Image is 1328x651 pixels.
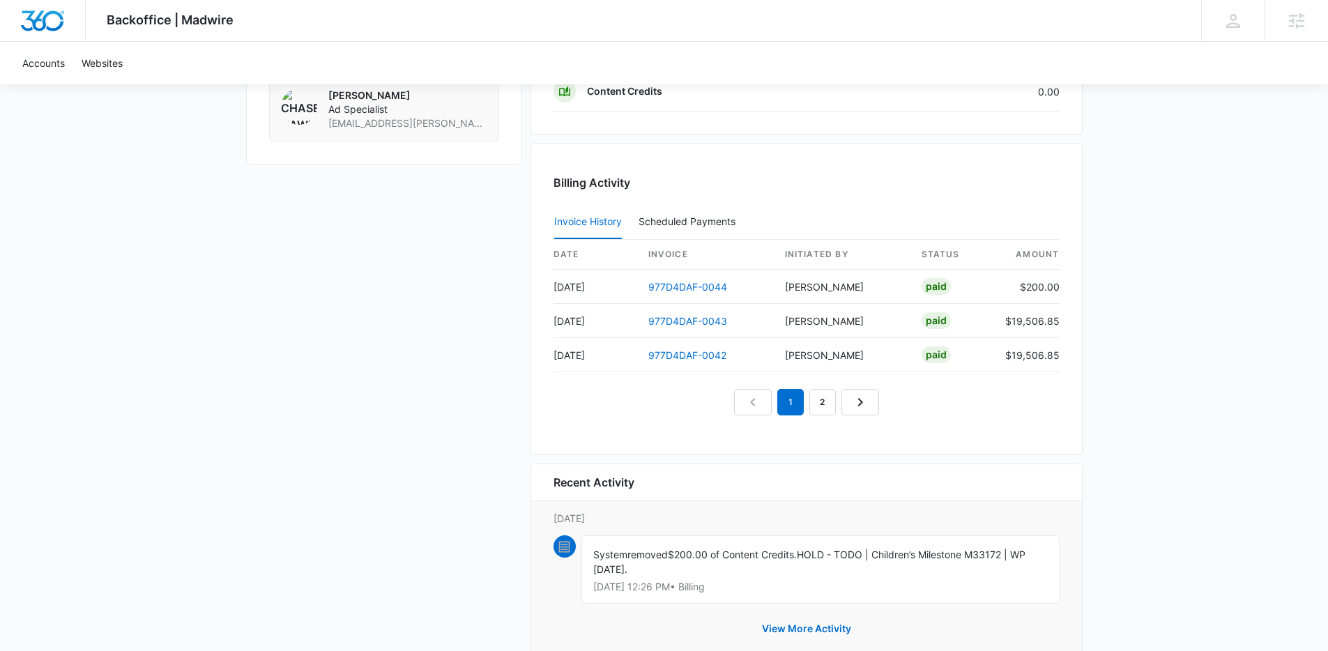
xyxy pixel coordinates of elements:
[107,13,234,27] span: Backoffice | Madwire
[554,206,622,239] button: Invoice History
[554,511,1060,526] p: [DATE]
[912,72,1060,112] td: 0.00
[668,549,797,560] span: $200.00 of Content Credits.
[554,174,1060,191] h3: Billing Activity
[554,270,637,304] td: [DATE]
[554,338,637,372] td: [DATE]
[774,338,910,372] td: [PERSON_NAME]
[922,278,951,295] div: Paid
[328,116,487,130] span: [EMAIL_ADDRESS][PERSON_NAME][DOMAIN_NAME]
[774,270,910,304] td: [PERSON_NAME]
[554,304,637,338] td: [DATE]
[587,84,662,98] p: Content Credits
[994,270,1060,304] td: $200.00
[748,612,865,645] button: View More Activity
[774,304,910,338] td: [PERSON_NAME]
[554,240,637,270] th: date
[328,89,487,102] p: [PERSON_NAME]
[910,240,994,270] th: status
[994,304,1060,338] td: $19,506.85
[994,338,1060,372] td: $19,506.85
[627,549,668,560] span: removed
[922,312,951,329] div: Paid
[637,240,774,270] th: invoice
[639,217,741,227] div: Scheduled Payments
[648,349,726,361] a: 977D4DAF-0042
[809,389,836,415] a: Page 2
[734,389,879,415] nav: Pagination
[281,89,317,125] img: Chase Hawkinson
[922,346,951,363] div: Paid
[593,582,1048,592] p: [DATE] 12:26 PM • Billing
[328,102,487,116] span: Ad Specialist
[593,549,627,560] span: System
[841,389,879,415] a: Next Page
[14,42,73,84] a: Accounts
[73,42,131,84] a: Websites
[994,240,1060,270] th: amount
[648,281,727,293] a: 977D4DAF-0044
[777,389,804,415] em: 1
[774,240,910,270] th: Initiated By
[648,315,727,327] a: 977D4DAF-0043
[554,474,634,491] h6: Recent Activity
[593,549,1025,575] span: HOLD - TODO | Children’s Milestone M33172 | WP [DATE].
